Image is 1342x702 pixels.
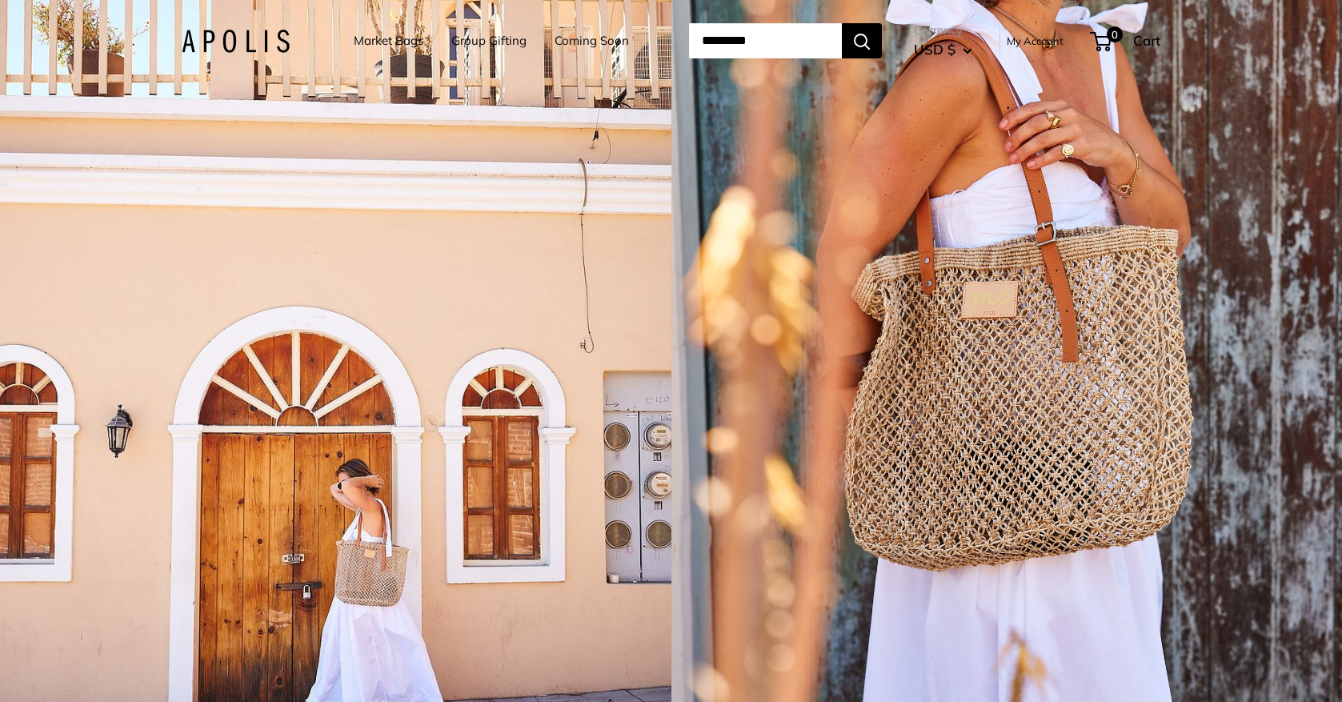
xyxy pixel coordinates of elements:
[1092,28,1160,54] a: 0 Cart
[182,30,290,53] img: Apolis
[914,41,955,58] span: USD $
[914,37,972,62] button: USD $
[354,30,423,52] a: Market Bags
[1133,32,1160,49] span: Cart
[1007,31,1064,50] a: My Account
[689,23,842,58] input: Search...
[451,30,527,52] a: Group Gifting
[914,19,972,42] span: Currency
[555,30,629,52] a: Coming Soon
[842,23,882,58] button: Search
[1107,26,1123,42] span: 0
